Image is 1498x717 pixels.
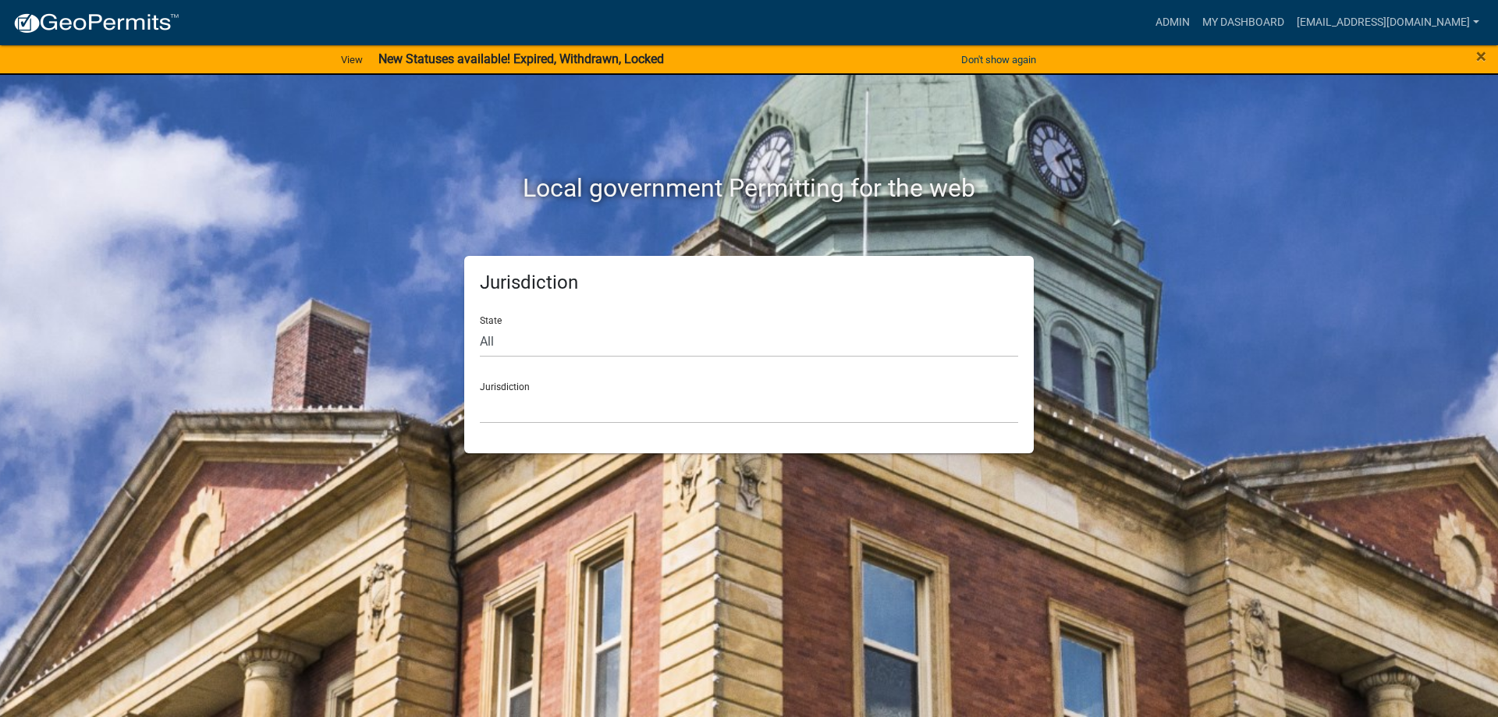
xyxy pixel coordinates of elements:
button: Close [1476,47,1486,66]
button: Don't show again [955,47,1042,73]
a: [EMAIL_ADDRESS][DOMAIN_NAME] [1290,8,1486,37]
span: × [1476,45,1486,67]
a: View [335,47,369,73]
h5: Jurisdiction [480,272,1018,294]
strong: New Statuses available! Expired, Withdrawn, Locked [378,51,664,66]
h2: Local government Permitting for the web [316,173,1182,203]
a: My Dashboard [1196,8,1290,37]
a: Admin [1149,8,1196,37]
